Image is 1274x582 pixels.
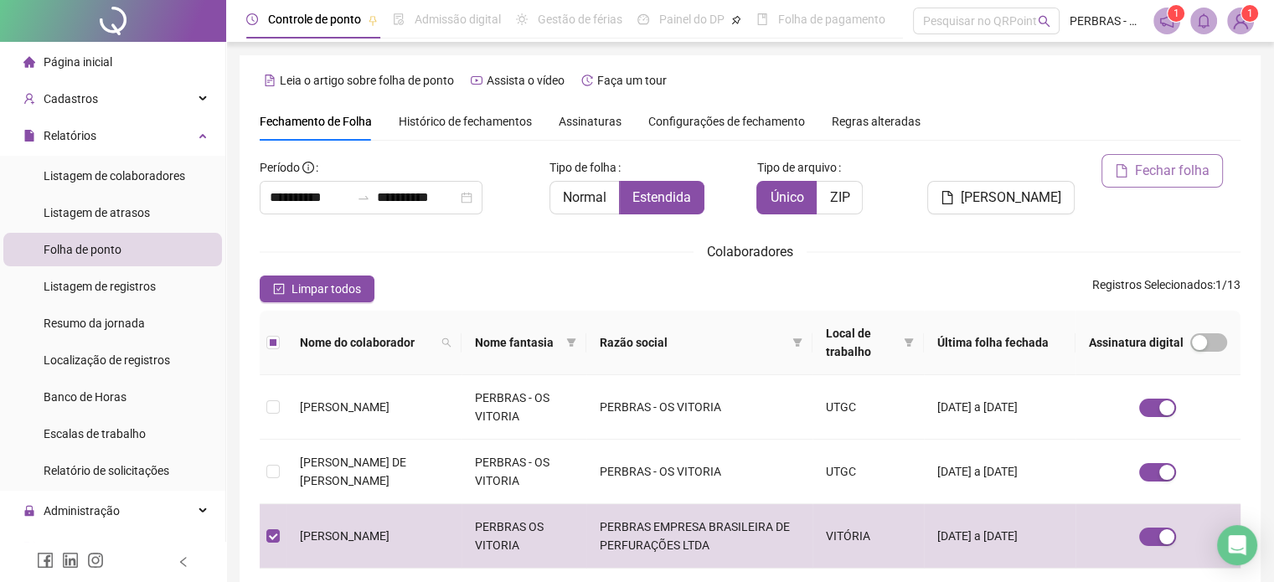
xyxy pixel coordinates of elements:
[260,276,374,302] button: Limpar todos
[300,333,435,352] span: Nome do colaborador
[549,158,616,177] span: Tipo de folha
[471,75,482,86] span: youtube
[648,116,805,127] span: Configurações de fechamento
[600,333,786,352] span: Razão social
[268,13,361,26] span: Controle de ponto
[756,13,768,25] span: book
[1101,154,1223,188] button: Fechar folha
[538,13,622,26] span: Gestão de férias
[44,504,120,518] span: Administração
[291,280,361,298] span: Limpar todos
[462,504,586,569] td: PERBRAS OS VITORIA
[44,129,96,142] span: Relatórios
[563,330,580,355] span: filter
[770,189,803,205] span: Único
[904,337,914,348] span: filter
[300,529,389,543] span: [PERSON_NAME]
[23,56,35,68] span: home
[1173,8,1179,19] span: 1
[707,244,793,260] span: Colaboradores
[44,390,126,404] span: Banco de Horas
[1241,5,1258,22] sup: Atualize o seu contato no menu Meus Dados
[44,243,121,256] span: Folha de ponto
[1168,5,1184,22] sup: 1
[586,375,812,440] td: PERBRAS - OS VITORIA
[44,55,112,69] span: Página inicial
[260,115,372,128] span: Fechamento de Folha
[756,158,836,177] span: Tipo de arquivo
[1092,276,1240,302] span: : 1 / 13
[393,13,405,25] span: file-done
[586,440,812,504] td: PERBRAS - OS VITORIA
[302,162,314,173] span: info-circle
[438,330,455,355] span: search
[415,13,501,26] span: Admissão digital
[475,333,560,352] span: Nome fantasia
[961,188,1061,208] span: [PERSON_NAME]
[812,504,924,569] td: VITÓRIA
[178,556,189,568] span: left
[44,92,98,106] span: Cadastros
[1217,525,1257,565] div: Open Intercom Messenger
[566,337,576,348] span: filter
[246,13,258,25] span: clock-circle
[441,337,451,348] span: search
[357,191,370,204] span: to
[1159,13,1174,28] span: notification
[829,189,849,205] span: ZIP
[368,15,378,25] span: pushpin
[812,375,924,440] td: UTGC
[44,464,169,477] span: Relatório de solicitações
[1196,13,1211,28] span: bell
[462,375,586,440] td: PERBRAS - OS VITORIA
[462,440,586,504] td: PERBRAS - OS VITORIA
[1038,15,1050,28] span: search
[812,440,924,504] td: UTGC
[924,440,1075,504] td: [DATE] a [DATE]
[900,321,917,364] span: filter
[1092,278,1213,291] span: Registros Selecionados
[264,75,276,86] span: file-text
[87,552,104,569] span: instagram
[632,189,691,205] span: Estendida
[44,206,150,219] span: Listagem de atrasos
[927,181,1075,214] button: [PERSON_NAME]
[659,13,725,26] span: Painel do DP
[300,400,389,414] span: [PERSON_NAME]
[941,191,954,204] span: file
[924,504,1075,569] td: [DATE] a [DATE]
[44,169,185,183] span: Listagem de colaboradores
[516,13,528,25] span: sun
[559,116,622,127] span: Assinaturas
[44,353,170,367] span: Localização de registros
[62,552,79,569] span: linkedin
[357,191,370,204] span: swap-right
[399,115,532,128] span: Histórico de fechamentos
[37,552,54,569] span: facebook
[924,311,1075,375] th: Última folha fechada
[1070,12,1143,30] span: PERBRAS - VITÓRIA
[273,283,285,295] span: check-square
[832,116,921,127] span: Regras alteradas
[581,75,593,86] span: history
[487,74,565,87] span: Assista o vídeo
[23,93,35,105] span: user-add
[1228,8,1253,33] img: 59593
[1135,161,1210,181] span: Fechar folha
[826,324,897,361] span: Local de trabalho
[597,74,667,87] span: Faça um tour
[44,280,156,293] span: Listagem de registros
[1115,164,1128,178] span: file
[23,130,35,142] span: file
[1247,8,1253,19] span: 1
[778,13,885,26] span: Folha de pagamento
[586,504,812,569] td: PERBRAS EMPRESA BRASILEIRA DE PERFURAÇÕES LTDA
[23,505,35,517] span: lock
[44,427,146,440] span: Escalas de trabalho
[731,15,741,25] span: pushpin
[44,317,145,330] span: Resumo da jornada
[563,189,606,205] span: Normal
[300,456,406,487] span: [PERSON_NAME] DE [PERSON_NAME]
[44,541,109,554] span: Exportações
[792,337,802,348] span: filter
